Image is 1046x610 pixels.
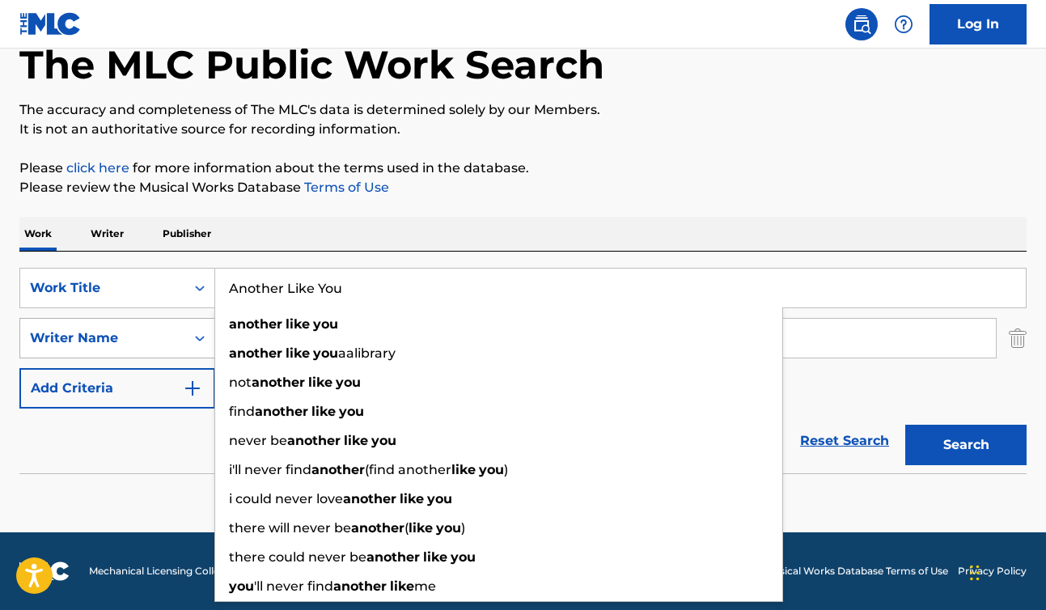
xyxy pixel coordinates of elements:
span: not [229,375,252,390]
span: me [414,578,436,594]
span: ( [404,520,409,536]
a: Public Search [845,8,878,40]
span: ) [461,520,465,536]
p: Please review the Musical Works Database [19,178,1027,197]
button: Search [905,425,1027,465]
strong: another [252,375,305,390]
strong: like [308,375,332,390]
strong: you [451,549,476,565]
strong: another [229,345,282,361]
p: Work [19,217,57,251]
strong: another [333,578,387,594]
strong: another [287,433,341,448]
a: Musical Works Database Terms of Use [764,564,948,578]
img: MLC Logo [19,12,82,36]
span: 'll never find [254,578,333,594]
a: Privacy Policy [958,564,1027,578]
span: ) [504,462,508,477]
img: help [894,15,913,34]
strong: you [313,316,338,332]
strong: like [409,520,433,536]
div: Drag [970,549,980,597]
strong: like [286,345,310,361]
span: find [229,404,255,419]
span: there could never be [229,549,366,565]
strong: like [390,578,414,594]
iframe: Chat Widget [965,532,1046,610]
span: Mechanical Licensing Collective © 2025 [89,564,277,578]
strong: you [339,404,364,419]
strong: like [344,433,368,448]
a: click here [66,160,129,176]
span: never be [229,433,287,448]
span: i'll never find [229,462,311,477]
strong: like [451,462,476,477]
form: Search Form [19,268,1027,473]
strong: like [311,404,336,419]
strong: like [400,491,424,506]
strong: you [479,462,504,477]
div: Writer Name [30,328,176,348]
strong: another [343,491,396,506]
strong: you [371,433,396,448]
strong: another [366,549,420,565]
strong: another [255,404,308,419]
p: Publisher [158,217,216,251]
span: aalibrary [338,345,396,361]
span: i could never love [229,491,343,506]
button: Add Criteria [19,368,215,409]
img: logo [19,561,70,581]
strong: another [229,316,282,332]
img: search [852,15,871,34]
p: Writer [86,217,129,251]
img: 9d2ae6d4665cec9f34b9.svg [183,379,202,398]
a: Terms of Use [301,180,389,195]
span: (find another [365,462,451,477]
img: Delete Criterion [1009,318,1027,358]
strong: another [351,520,404,536]
a: Reset Search [792,423,897,459]
strong: you [313,345,338,361]
p: Please for more information about the terms used in the database. [19,159,1027,178]
strong: like [286,316,310,332]
strong: another [311,462,365,477]
strong: you [229,578,254,594]
p: The accuracy and completeness of The MLC's data is determined solely by our Members. [19,100,1027,120]
a: Log In [930,4,1027,44]
div: Help [887,8,920,40]
strong: you [336,375,361,390]
span: there will never be [229,520,351,536]
strong: like [423,549,447,565]
strong: you [427,491,452,506]
h1: The MLC Public Work Search [19,40,604,89]
strong: you [436,520,461,536]
p: It is not an authoritative source for recording information. [19,120,1027,139]
div: Work Title [30,278,176,298]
